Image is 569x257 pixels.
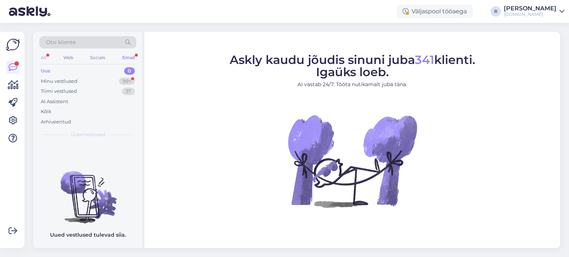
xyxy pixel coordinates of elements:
[41,98,68,105] div: AI Assistent
[41,118,71,126] div: Arhiveeritud
[39,53,48,62] div: All
[119,78,135,85] div: 99+
[122,88,135,95] div: 37
[41,67,50,75] div: Uus
[41,88,77,95] div: Tiimi vestlused
[397,5,473,18] div: Väljaspool tööaega
[504,6,565,17] a: [PERSON_NAME][DOMAIN_NAME]
[41,108,51,115] div: Kõik
[124,67,135,75] div: 0
[230,53,475,79] span: Askly kaudu jõudis sinuni juba klienti. Igaüks loeb.
[71,131,105,138] span: Uued vestlused
[230,81,475,88] p: AI vastab 24/7. Tööta nutikamalt juba täna.
[490,6,501,17] div: R
[415,53,434,67] span: 341
[50,231,126,239] p: Uued vestlused tulevad siia.
[89,53,107,62] div: Socials
[286,94,419,227] img: No Chat active
[41,78,77,85] div: Minu vestlused
[6,38,20,52] img: Askly Logo
[46,38,76,46] span: Otsi kliente
[504,6,556,11] div: [PERSON_NAME]
[62,53,75,62] div: Web
[33,158,142,224] img: No chats
[504,11,556,17] div: [DOMAIN_NAME]
[121,53,136,62] div: Email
